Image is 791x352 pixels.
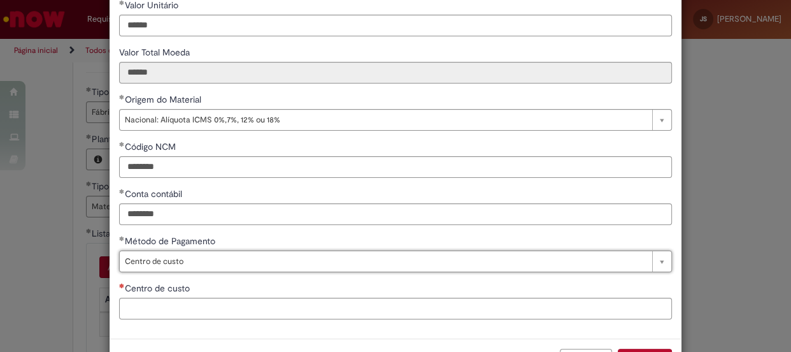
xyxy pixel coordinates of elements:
span: Código NCM [125,141,178,152]
input: Valor Unitário [119,15,672,36]
span: Conta contábil [125,188,185,200]
span: Somente leitura - Valor Total Moeda [119,47,192,58]
span: Obrigatório Preenchido [119,236,125,241]
input: Código NCM [119,156,672,178]
span: Necessários [119,283,125,288]
span: Obrigatório Preenchido [119,189,125,194]
span: Método de Pagamento [125,235,218,247]
span: Nacional: Alíquota ICMS 0%,7%, 12% ou 18% [125,110,646,130]
span: Centro de custo [125,251,646,272]
span: Obrigatório Preenchido [119,142,125,147]
input: Centro de custo [119,298,672,319]
input: Conta contábil [119,203,672,225]
span: Centro de custo [125,282,192,294]
span: Obrigatório Preenchido [119,94,125,99]
input: Valor Total Moeda [119,62,672,84]
span: Origem do Material [125,94,204,105]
